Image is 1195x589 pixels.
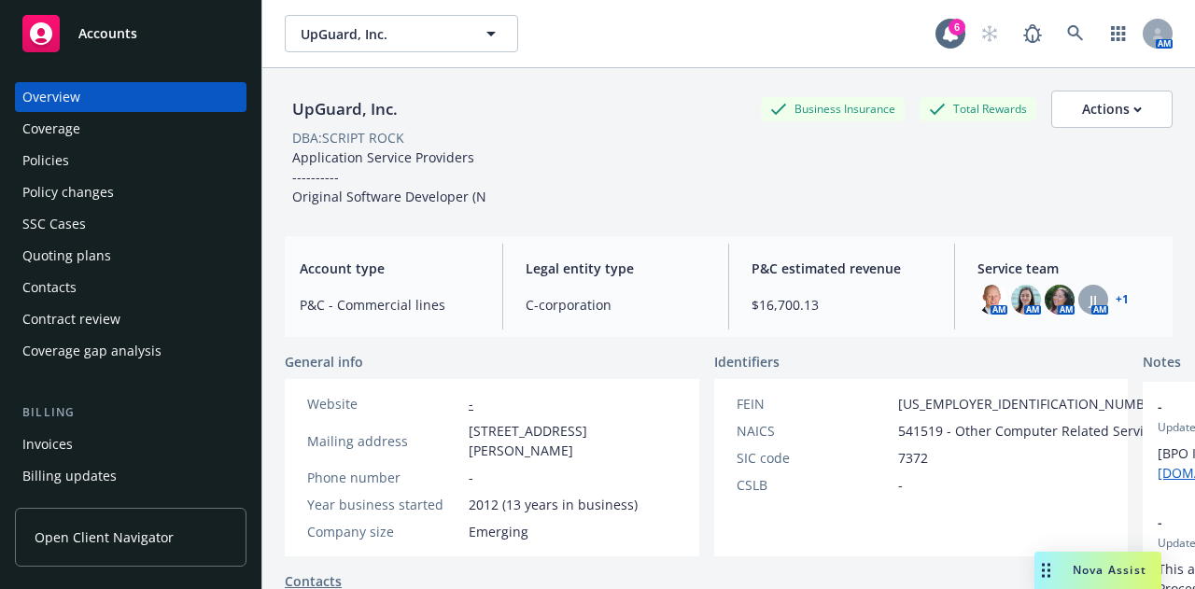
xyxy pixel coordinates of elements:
[307,431,461,451] div: Mailing address
[15,403,246,422] div: Billing
[15,7,246,60] a: Accounts
[469,468,473,487] span: -
[22,146,69,175] div: Policies
[1116,294,1129,305] a: +1
[526,259,706,278] span: Legal entity type
[737,421,891,441] div: NAICS
[737,475,891,495] div: CSLB
[761,97,905,120] div: Business Insurance
[15,82,246,112] a: Overview
[1073,562,1146,578] span: Nova Assist
[1034,552,1161,589] button: Nova Assist
[15,461,246,491] a: Billing updates
[22,273,77,302] div: Contacts
[15,114,246,144] a: Coverage
[15,273,246,302] a: Contacts
[307,495,461,514] div: Year business started
[15,146,246,175] a: Policies
[307,468,461,487] div: Phone number
[526,295,706,315] span: C-corporation
[15,304,246,334] a: Contract review
[22,461,117,491] div: Billing updates
[949,19,965,35] div: 6
[469,495,638,514] span: 2012 (13 years in business)
[307,394,461,414] div: Website
[1045,285,1075,315] img: photo
[22,177,114,207] div: Policy changes
[1082,91,1142,127] div: Actions
[469,395,473,413] a: -
[1011,285,1041,315] img: photo
[307,522,461,541] div: Company size
[898,448,928,468] span: 7372
[1051,91,1173,128] button: Actions
[15,209,246,239] a: SSC Cases
[1014,15,1051,52] a: Report a Bug
[22,82,80,112] div: Overview
[35,527,174,547] span: Open Client Navigator
[292,148,486,205] span: Application Service Providers ---------- Original Software Developer (N
[898,394,1165,414] span: [US_EMPLOYER_IDENTIFICATION_NUMBER]
[301,24,462,44] span: UpGuard, Inc.
[737,394,891,414] div: FEIN
[285,97,405,121] div: UpGuard, Inc.
[22,336,162,366] div: Coverage gap analysis
[15,241,246,271] a: Quoting plans
[920,97,1036,120] div: Total Rewards
[15,336,246,366] a: Coverage gap analysis
[22,429,73,459] div: Invoices
[285,352,363,372] span: General info
[78,26,137,41] span: Accounts
[1100,15,1137,52] a: Switch app
[300,295,480,315] span: P&C - Commercial lines
[1034,552,1058,589] div: Drag to move
[300,259,480,278] span: Account type
[15,177,246,207] a: Policy changes
[898,421,1164,441] span: 541519 - Other Computer Related Services
[22,241,111,271] div: Quoting plans
[22,304,120,334] div: Contract review
[1090,290,1097,310] span: JJ
[898,475,903,495] span: -
[22,114,80,144] div: Coverage
[977,259,1158,278] span: Service team
[977,285,1007,315] img: photo
[285,15,518,52] button: UpGuard, Inc.
[737,448,891,468] div: SIC code
[1143,352,1181,374] span: Notes
[469,522,528,541] span: Emerging
[752,259,932,278] span: P&C estimated revenue
[469,421,677,460] span: [STREET_ADDRESS][PERSON_NAME]
[292,128,404,147] div: DBA: SCRIPT ROCK
[15,429,246,459] a: Invoices
[1057,15,1094,52] a: Search
[22,209,86,239] div: SSC Cases
[971,15,1008,52] a: Start snowing
[752,295,932,315] span: $16,700.13
[714,352,780,372] span: Identifiers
